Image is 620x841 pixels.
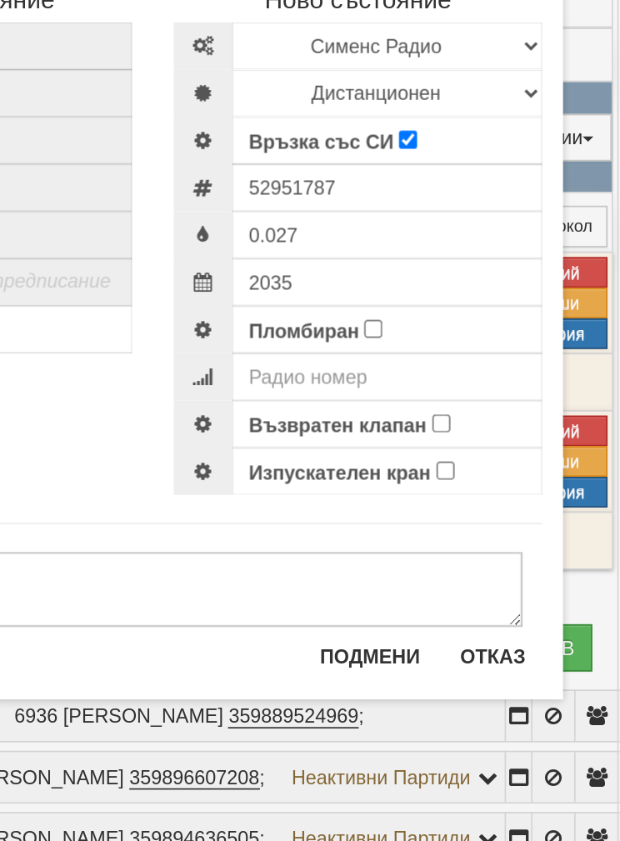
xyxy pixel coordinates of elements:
[367,358,454,374] label: Връзка със СИ
[112,379,297,408] span: Радио номер
[112,294,297,323] span: Дистанционен
[112,408,297,436] span: Нерегистриран
[112,323,297,351] span: Водомер
[122,443,285,456] i: Липсва Дата на предписание
[77,153,177,184] span: Подмяна
[367,556,477,573] label: Изпускателен кран
[484,661,543,688] button: Отказ
[400,661,480,688] button: Подмени
[367,528,474,544] label: Възвратен клапан
[357,184,543,213] input: Дата на подмяна
[357,493,543,521] input: Радио номер
[77,273,297,290] h4: Текущо състояние
[477,529,488,540] input: Възвратен клапан
[112,351,297,379] span: Сериен номер
[322,273,543,290] h4: Ново състояние
[437,473,447,483] input: Пломбиран
[357,408,543,436] input: Начално показание
[357,436,543,464] input: Метрологична годност
[112,184,297,213] input: Номер на протокол
[357,294,543,323] select: Марка и Модел
[457,359,468,370] input: Връзка със СИ
[480,558,491,568] input: Изпускателен кран
[357,379,543,408] input: Сериен номер
[112,214,277,231] label: АВТОМАТИЧНО ГЕНЕРИРАН
[367,471,433,488] label: Пломбиран
[112,464,297,493] input: Последно показание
